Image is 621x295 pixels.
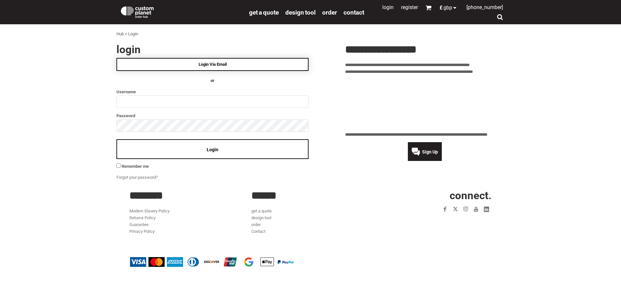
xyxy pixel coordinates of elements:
a: Custom Planet [116,2,246,21]
div: Login [128,31,138,38]
a: Contact [343,8,364,16]
a: get a quote [249,8,279,16]
a: Login Via Email [116,58,309,71]
h2: Login [116,44,309,55]
span: get a quote [249,9,279,16]
label: Username [116,88,309,96]
a: Guarantee [129,222,148,227]
img: China UnionPay [222,257,238,267]
img: Mastercard [148,257,165,267]
h2: CONNECT. [374,190,492,201]
label: Password [116,112,309,119]
a: get a quote [251,209,272,213]
img: Google Pay [241,257,257,267]
a: Hub [116,31,124,36]
span: Login Via Email [199,62,227,67]
span: design tool [285,9,316,16]
a: Forgot your password? [116,175,158,180]
iframe: Customer reviews powered by Trustpilot [345,79,505,128]
span: [PHONE_NUMBER] [466,4,503,10]
a: Login [382,4,394,10]
input: Remember me [116,164,121,168]
img: Custom Planet [120,5,155,18]
iframe: Customer reviews powered by Trustpilot [402,218,492,226]
a: Contact [251,229,266,234]
span: Login [207,147,218,152]
a: Returns Policy [129,215,156,220]
a: order [322,8,337,16]
a: Modern Slavery Policy [129,209,169,213]
img: PayPal [278,260,294,264]
span: Sign Up [422,149,438,154]
span: Remember me [122,164,149,169]
a: design tool [285,8,316,16]
img: Diners Club [185,257,202,267]
img: Visa [130,257,146,267]
a: order [251,222,261,227]
h4: OR [116,77,309,84]
span: Contact [343,9,364,16]
span: order [322,9,337,16]
a: Privacy Policy [129,229,155,234]
img: Apple Pay [259,257,275,267]
a: Register [401,4,418,10]
img: Discover [204,257,220,267]
span: £ [440,5,443,10]
img: American Express [167,257,183,267]
div: > [125,31,127,38]
a: design tool [251,215,271,220]
span: GBP [443,5,452,10]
